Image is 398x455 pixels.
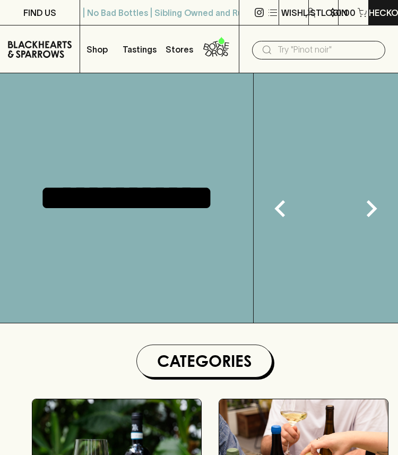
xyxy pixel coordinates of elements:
[350,187,393,230] button: Next
[120,25,160,73] a: Tastings
[278,41,377,58] input: Try "Pinot noir"
[80,25,120,73] button: Shop
[166,43,193,56] p: Stores
[281,6,322,19] p: Wishlist
[23,6,56,19] p: FIND US
[321,6,348,19] p: Login
[86,43,108,56] p: Shop
[330,6,356,19] p: $0.00
[160,25,200,73] a: Stores
[254,73,398,323] img: gif;base64,R0lGODlhAQABAAAAACH5BAEKAAEALAAAAAABAAEAAAICTAEAOw==
[141,349,267,373] h1: Categories
[123,43,157,56] p: Tastings
[259,187,301,230] button: Previous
